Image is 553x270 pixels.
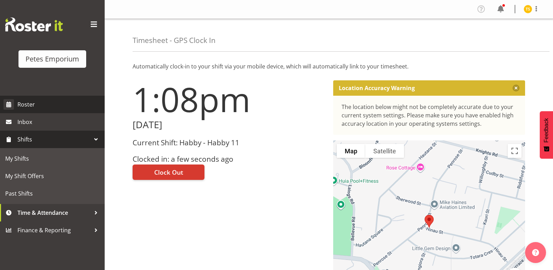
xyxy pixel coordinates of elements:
button: Show street map [337,144,365,158]
div: Petes Emporium [25,54,79,64]
span: Finance & Reporting [17,225,91,235]
span: Shifts [17,134,91,145]
h1: 1:08pm [133,80,325,118]
div: The location below might not be completely accurate due to your current system settings. Please m... [342,103,517,128]
img: Rosterit website logo [5,17,63,31]
h4: Timesheet - GPS Clock In [133,36,216,44]
p: Automatically clock-in to your shift via your mobile device, which will automatically link to you... [133,62,525,71]
button: Show satellite imagery [365,144,404,158]
button: Feedback - Show survey [540,111,553,159]
span: Past Shifts [5,188,99,199]
h3: Clocked in: a few seconds ago [133,155,325,163]
p: Location Accuracy Warning [339,85,415,92]
button: Toggle fullscreen view [508,144,522,158]
span: Clock Out [154,168,183,177]
span: My Shift Offers [5,171,99,181]
span: Roster [17,99,101,110]
span: Time & Attendance [17,207,91,218]
span: Inbox [17,117,101,127]
span: Feedback [543,118,550,143]
span: My Shifts [5,153,99,164]
a: My Shifts [2,150,103,167]
img: help-xxl-2.png [532,249,539,256]
a: Past Shifts [2,185,103,202]
h3: Current Shift: Habby - Habby 11 [133,139,325,147]
h2: [DATE] [133,119,325,130]
button: Close message [513,85,520,92]
a: My Shift Offers [2,167,103,185]
button: Clock Out [133,165,204,180]
img: tamara-straker11292.jpg [524,5,532,13]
